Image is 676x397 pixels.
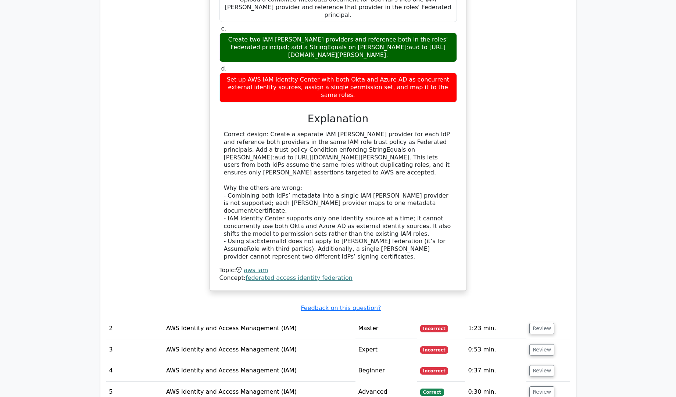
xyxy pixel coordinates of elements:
[465,318,526,339] td: 1:23 min.
[301,304,381,311] a: Feedback on this question?
[355,360,417,381] td: Beginner
[219,33,457,62] div: Create two IAM [PERSON_NAME] providers and reference both in the roles' Federated principal; add ...
[420,389,444,396] span: Correct
[529,323,554,334] button: Review
[420,325,448,332] span: Incorrect
[106,339,163,360] td: 3
[420,346,448,354] span: Incorrect
[106,360,163,381] td: 4
[465,339,526,360] td: 0:53 min.
[163,360,355,381] td: AWS Identity and Access Management (IAM)
[219,267,457,274] div: Topic:
[529,344,554,356] button: Review
[224,113,453,125] h3: Explanation
[355,318,417,339] td: Master
[224,131,453,261] div: Correct design: Create a separate IAM [PERSON_NAME] provider for each IdP and reference both prov...
[246,274,353,281] a: federated access identity federation
[106,318,163,339] td: 2
[244,267,268,274] a: aws iam
[465,360,526,381] td: 0:37 min.
[355,339,417,360] td: Expert
[420,367,448,375] span: Incorrect
[221,65,227,72] span: d.
[219,73,457,102] div: Set up AWS IAM Identity Center with both Okta and Azure AD as concurrent external identity source...
[221,25,226,32] span: c.
[219,274,457,282] div: Concept:
[163,318,355,339] td: AWS Identity and Access Management (IAM)
[529,365,554,376] button: Review
[163,339,355,360] td: AWS Identity and Access Management (IAM)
